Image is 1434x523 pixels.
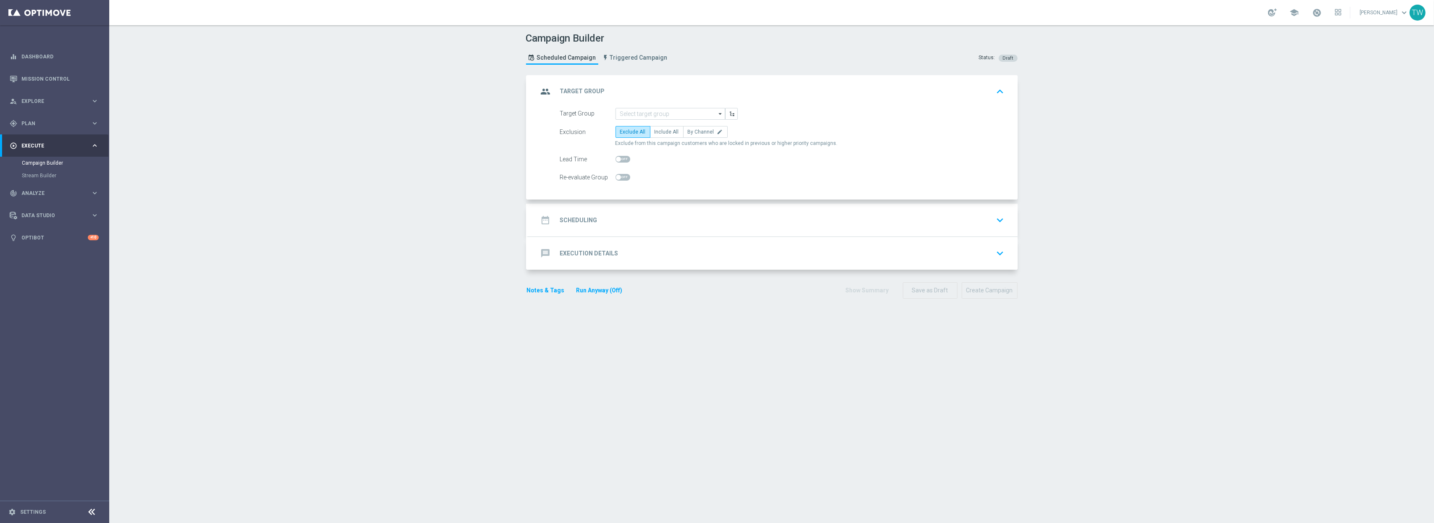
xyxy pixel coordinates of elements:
[560,87,605,95] h2: Target Group
[1289,8,1299,17] span: school
[21,226,88,249] a: Optibot
[993,212,1008,228] button: keyboard_arrow_down
[717,129,723,135] i: edit
[538,213,553,228] i: date_range
[91,97,99,105] i: keyboard_arrow_right
[979,54,995,62] div: Status:
[1003,55,1013,61] span: Draft
[9,190,99,197] button: track_changes Analyze keyboard_arrow_right
[21,45,99,68] a: Dashboard
[10,189,17,197] i: track_changes
[560,126,616,138] div: Exclusion
[22,160,87,166] a: Campaign Builder
[994,214,1007,226] i: keyboard_arrow_down
[9,53,99,60] button: equalizer Dashboard
[1400,8,1409,17] span: keyboard_arrow_down
[91,211,99,219] i: keyboard_arrow_right
[538,245,1008,261] div: message Execution Details keyboard_arrow_down
[10,142,17,150] i: play_circle_outline
[91,119,99,127] i: keyboard_arrow_right
[538,84,553,99] i: group
[88,235,99,240] div: +10
[538,246,553,261] i: message
[9,142,99,149] button: play_circle_outline Execute keyboard_arrow_right
[560,153,616,165] div: Lead Time
[538,212,1008,228] div: date_range Scheduling keyboard_arrow_down
[10,212,91,219] div: Data Studio
[21,121,91,126] span: Plan
[10,142,91,150] div: Execute
[8,508,16,516] i: settings
[21,143,91,148] span: Execute
[9,212,99,219] button: Data Studio keyboard_arrow_right
[21,68,99,90] a: Mission Control
[716,108,725,119] i: arrow_drop_down
[10,234,17,242] i: lightbulb
[576,285,624,296] button: Run Anyway (Off)
[22,172,87,179] a: Stream Builder
[21,191,91,196] span: Analyze
[610,54,668,61] span: Triggered Campaign
[9,76,99,82] button: Mission Control
[10,120,91,127] div: Plan
[994,247,1007,260] i: keyboard_arrow_down
[537,54,596,61] span: Scheduled Campaign
[600,51,670,65] a: Triggered Campaign
[91,142,99,150] i: keyboard_arrow_right
[526,51,598,65] a: Scheduled Campaign
[526,285,566,296] button: Notes & Tags
[1359,6,1410,19] a: [PERSON_NAME]keyboard_arrow_down
[560,108,616,120] div: Target Group
[655,129,679,135] span: Include All
[560,216,597,224] h2: Scheduling
[688,129,714,135] span: By Channel
[616,108,725,120] input: Select target group
[9,120,99,127] button: gps_fixed Plan keyboard_arrow_right
[91,189,99,197] i: keyboard_arrow_right
[10,53,17,60] i: equalizer
[560,171,616,183] div: Re-evaluate Group
[1410,5,1426,21] div: TW
[22,157,108,169] div: Campaign Builder
[10,97,17,105] i: person_search
[21,99,91,104] span: Explore
[21,213,91,218] span: Data Studio
[994,85,1007,98] i: keyboard_arrow_up
[10,226,99,249] div: Optibot
[560,250,618,258] h2: Execution Details
[20,510,46,515] a: Settings
[10,189,91,197] div: Analyze
[620,129,646,135] span: Exclude All
[9,234,99,241] button: lightbulb Optibot +10
[10,120,17,127] i: gps_fixed
[616,140,838,147] span: Exclude from this campaign customers who are locked in previous or higher priority campaigns.
[538,84,1008,100] div: group Target Group keyboard_arrow_up
[993,84,1008,100] button: keyboard_arrow_up
[10,45,99,68] div: Dashboard
[10,97,91,105] div: Explore
[999,54,1018,61] colored-tag: Draft
[993,245,1008,261] button: keyboard_arrow_down
[903,282,958,299] button: Save as Draft
[9,98,99,105] button: person_search Explore keyboard_arrow_right
[22,169,108,182] div: Stream Builder
[10,68,99,90] div: Mission Control
[526,32,672,45] h1: Campaign Builder
[962,282,1018,299] button: Create Campaign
